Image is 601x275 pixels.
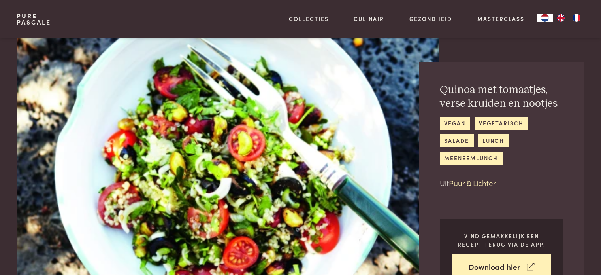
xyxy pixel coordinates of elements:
a: lunch [478,134,509,147]
a: Culinair [354,15,384,23]
a: Masterclass [477,15,524,23]
div: Language [537,14,553,22]
h2: Quinoa met tomaatjes, verse kruiden en nootjes [440,83,563,110]
a: meeneemlunch [440,152,503,165]
a: Gezondheid [409,15,452,23]
aside: Language selected: Nederlands [537,14,584,22]
a: vegan [440,117,470,130]
p: Uit [440,177,563,189]
p: Vind gemakkelijk een recept terug via de app! [452,232,551,248]
ul: Language list [553,14,584,22]
a: NL [537,14,553,22]
a: Collecties [289,15,329,23]
a: EN [553,14,569,22]
a: vegetarisch [475,117,528,130]
a: salade [440,134,474,147]
a: PurePascale [17,13,51,25]
a: FR [569,14,584,22]
a: Puur & Lichter [449,177,496,188]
